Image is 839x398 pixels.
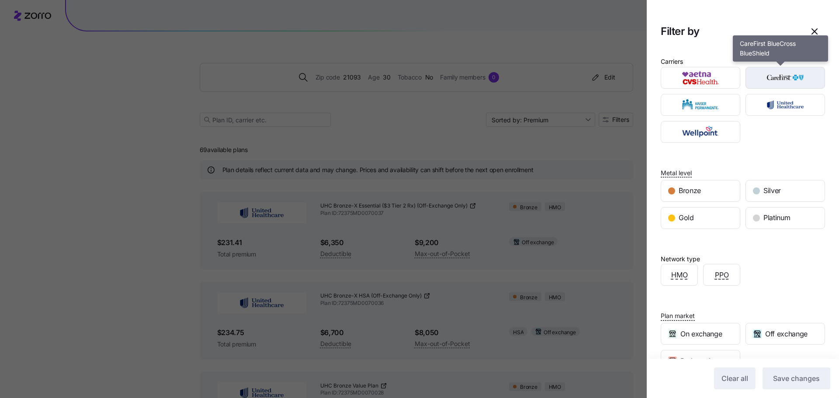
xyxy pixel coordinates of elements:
[753,96,818,114] img: UnitedHealthcare
[680,329,722,339] span: On exchange
[669,96,733,114] img: Kaiser Permanente
[763,367,830,389] button: Save changes
[679,212,694,223] span: Gold
[669,123,733,141] img: Wellpoint
[714,367,756,389] button: Clear all
[680,356,722,367] span: Both markets
[763,212,790,223] span: Platinum
[773,373,820,384] span: Save changes
[661,24,797,38] h1: Filter by
[753,69,818,87] img: CareFirst BlueCross BlueShield
[763,185,781,196] span: Silver
[669,69,733,87] img: Aetna CVS Health
[661,254,700,264] div: Network type
[765,329,808,339] span: Off exchange
[661,169,692,177] span: Metal level
[661,311,695,320] span: Plan market
[661,57,683,66] div: Carriers
[679,185,701,196] span: Bronze
[721,373,748,384] span: Clear all
[715,270,729,280] span: PPO
[671,270,688,280] span: HMO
